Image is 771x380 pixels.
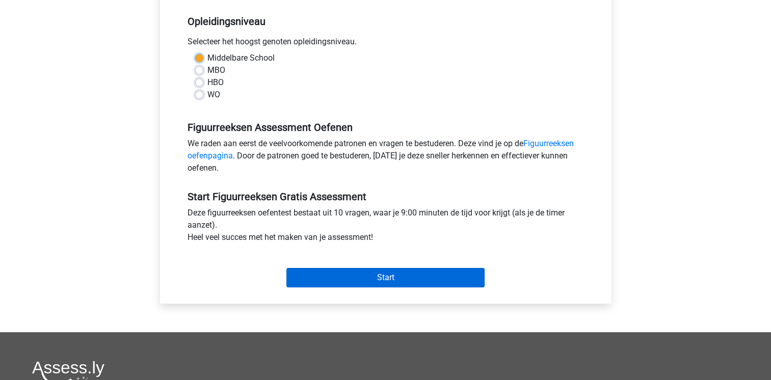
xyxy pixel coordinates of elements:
label: WO [207,89,220,101]
h5: Opleidingsniveau [188,11,584,32]
label: HBO [207,76,224,89]
div: Selecteer het hoogst genoten opleidingsniveau. [180,36,592,52]
div: We raden aan eerst de veelvoorkomende patronen en vragen te bestuderen. Deze vind je op de . Door... [180,138,592,178]
label: MBO [207,64,225,76]
div: Deze figuurreeksen oefentest bestaat uit 10 vragen, waar je 9:00 minuten de tijd voor krijgt (als... [180,207,592,248]
h5: Figuurreeksen Assessment Oefenen [188,121,584,133]
input: Start [286,268,485,287]
h5: Start Figuurreeksen Gratis Assessment [188,191,584,203]
label: Middelbare School [207,52,275,64]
